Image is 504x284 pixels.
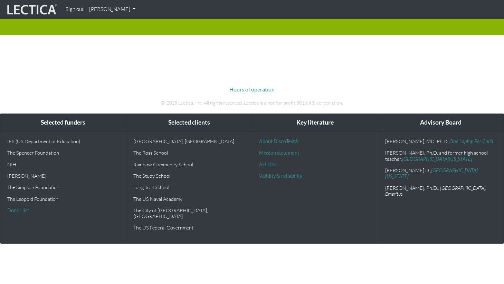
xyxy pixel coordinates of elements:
a: [GEOGRAPHIC_DATA][US_STATE] [385,167,478,179]
p: The Simpson Foundation [7,184,119,190]
div: Advisory Board [378,114,504,131]
a: [GEOGRAPHIC_DATA][US_STATE] [402,156,472,162]
a: One Laptop Per Child [449,138,493,144]
p: © 2025 Lectica, Inc. All rights reserved. Lectica is a not for profit 501(c)(3) corporation. [60,99,444,107]
div: Selected funders [0,114,126,131]
p: [PERSON_NAME], MD, Ph.D., [385,138,497,144]
p: The US Federal Government [133,225,245,231]
p: [PERSON_NAME], Ph.D. [385,185,497,197]
a: [PERSON_NAME] [86,3,138,16]
p: The Leopold Foundation [7,196,119,202]
p: The Study School [133,173,245,179]
p: The Ross School [133,150,245,156]
p: Rainbow Community School [133,161,245,167]
div: Key literature [252,114,378,131]
p: [GEOGRAPHIC_DATA], [GEOGRAPHIC_DATA] [133,138,245,144]
a: Sign out [63,3,86,16]
p: [PERSON_NAME].D., [385,167,497,179]
a: Validity & reliability [259,173,302,179]
img: lecticalive [6,3,57,16]
a: Hours of operation [229,86,275,92]
p: The US Naval Academy [133,196,245,202]
a: Mission statement [259,150,299,156]
a: Articles [259,161,276,167]
p: [PERSON_NAME], Ph.D. and former high school teacher, [385,150,497,162]
p: [PERSON_NAME] [7,173,119,179]
p: Long Trail School [133,184,245,190]
p: NIH [7,161,119,167]
a: Donor list [7,207,29,213]
p: IES (US Department of Education) [7,138,119,144]
p: The Spencer Foundation [7,150,119,156]
a: About DiscoTest® [259,138,298,144]
em: , [GEOGRAPHIC_DATA], Emeritus [385,185,486,197]
p: The City of [GEOGRAPHIC_DATA], [GEOGRAPHIC_DATA] [133,207,245,219]
div: Selected clients [126,114,252,131]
